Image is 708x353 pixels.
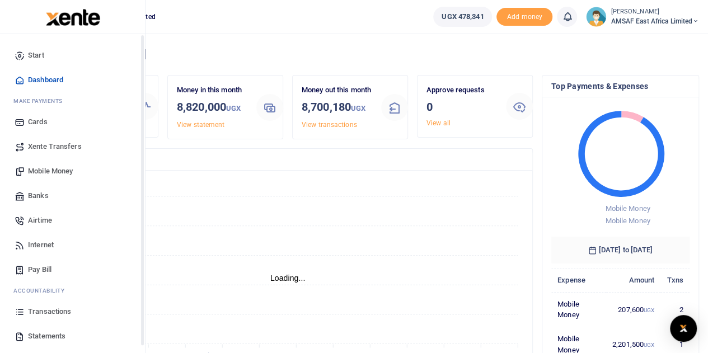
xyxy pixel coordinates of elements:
span: ake Payments [19,97,63,105]
span: Mobile Money [28,166,73,177]
a: UGX 478,341 [433,7,492,27]
li: Ac [9,282,136,299]
small: UGX [226,104,241,112]
th: Txns [660,268,690,292]
p: Money in this month [177,84,247,96]
span: AMSAF East Africa Limited [611,16,699,26]
small: [PERSON_NAME] [611,7,699,17]
li: Toup your wallet [496,8,552,26]
a: Airtime [9,208,136,233]
h6: [DATE] to [DATE] [551,237,690,263]
a: Transactions [9,299,136,324]
small: UGX [351,104,365,112]
span: Banks [28,190,49,201]
span: Pay Bill [28,264,51,275]
th: Amount [606,268,661,292]
span: UGX 478,341 [442,11,484,22]
a: View all [426,119,451,127]
li: M [9,92,136,110]
div: Open Intercom Messenger [670,315,697,342]
li: Wallet ballance [429,7,496,27]
a: logo-small logo-large logo-large [45,12,100,21]
text: Loading... [270,274,306,283]
span: Mobile Money [605,216,650,225]
h3: 0 [426,98,497,115]
img: profile-user [586,7,606,27]
h3: 8,820,000 [177,98,247,117]
span: Xente Transfers [28,141,82,152]
p: Money out this month [302,84,372,96]
span: Add money [496,8,552,26]
a: Internet [9,233,136,257]
span: Dashboard [28,74,63,86]
span: Cards [28,116,48,128]
h3: 8,700,180 [302,98,372,117]
h4: Transactions Overview [52,153,523,166]
span: Mobile Money [605,204,650,213]
img: logo-large [46,9,100,26]
a: Statements [9,324,136,349]
th: Expense [551,268,606,292]
h4: Top Payments & Expenses [551,80,690,92]
span: countability [22,286,64,295]
p: Approve requests [426,84,497,96]
a: View statement [177,121,224,129]
a: Pay Bill [9,257,136,282]
small: UGX [644,307,654,313]
h4: Hello [PERSON_NAME] [43,48,699,60]
a: Banks [9,183,136,208]
span: Statements [28,331,65,342]
td: 2 [660,292,690,327]
td: 207,600 [606,292,661,327]
a: Cards [9,110,136,134]
a: View transactions [302,121,357,129]
a: Xente Transfers [9,134,136,159]
a: Start [9,43,136,68]
a: Mobile Money [9,159,136,183]
a: Dashboard [9,68,136,92]
td: Mobile Money [551,292,606,327]
a: profile-user [PERSON_NAME] AMSAF East Africa Limited [586,7,699,27]
a: Add money [496,12,552,20]
span: Internet [28,239,54,251]
small: UGX [644,342,654,348]
span: Airtime [28,215,52,226]
span: Transactions [28,306,71,317]
span: Start [28,50,44,61]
